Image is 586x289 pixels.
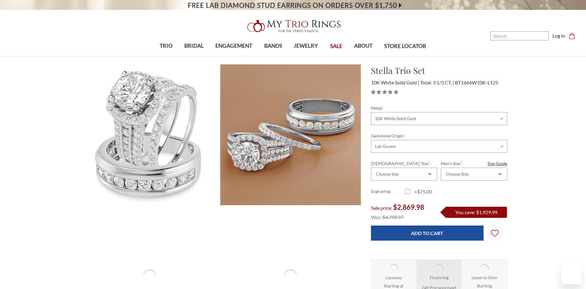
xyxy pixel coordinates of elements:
[154,36,178,56] a: TRIO
[163,56,169,57] button: submenu toggle
[472,274,497,281] strong: Lease to Own
[184,42,204,50] span: BRIDAL
[264,42,282,50] span: BANDS
[324,36,348,56] a: SALE
[330,42,342,50] span: SALE
[215,42,252,50] span: ENGAGEMENT
[244,16,342,36] img: My Trio Rings
[434,263,444,274] img: Affirm
[378,36,432,56] a: STORE LOCATOR
[371,214,381,220] span: Was:
[209,36,258,56] a: ENGAGEMENT
[479,263,490,274] img: Katapult
[405,188,439,195] label: +$75.00
[491,210,499,256] svg: Wish Lists
[455,79,498,85] span: BT1666W10K-L125
[441,160,507,167] label: Men's Size :
[303,56,309,57] button: submenu toggle
[371,188,405,195] label: Engraving:
[569,33,575,39] svg: cart.cart_preview
[388,263,399,274] img: Layaway
[371,160,437,167] label: [DEMOGRAPHIC_DATA]' Size :
[488,160,507,167] a: Size Guide
[371,105,507,111] label: Metal:
[231,56,237,57] button: submenu toggle
[160,42,173,50] span: TRIO
[376,172,399,177] div: Choose Size
[384,42,426,50] span: STORE LOCATOR
[393,203,424,211] span: $2,869.98
[490,31,549,40] input: Search
[371,64,507,77] h1: Stella Trio Set
[258,36,288,56] a: BANDS
[371,226,484,241] input: Add to Cart
[441,168,507,181] div: Combobox
[385,274,402,281] strong: Layaway
[371,168,437,181] div: Combobox
[178,36,209,56] a: BRIDAL
[371,205,392,211] span: Sale price:
[430,274,448,281] strong: Financing
[360,56,366,57] button: submenu toggle
[371,79,419,85] span: 10K White Solid Gold
[569,32,579,39] a: Cart with 0 items
[354,42,373,50] span: ABOUT
[561,264,581,284] iframe: Button to launch messaging window
[294,42,318,50] span: JEWELRY
[382,214,404,220] span: $4,799.97
[371,132,507,139] label: Gemstone Origin:
[446,172,468,177] div: Choose Size
[288,36,324,56] a: JEWELRY
[552,32,565,39] a: Log in
[455,209,497,215] span: You save: $1,929.99
[348,36,378,56] a: ABOUT
[420,79,454,85] span: Total: 3 1/3 CT.
[191,56,197,57] button: submenu toggle
[170,16,416,36] a: My Trio Rings
[487,226,503,241] a: Wish Lists
[270,56,276,57] button: submenu toggle
[220,64,361,205] img: Photo of Stella 3 1/3 ct tw. Lab Grown Round Solitaire Trio Set 10K White Gold [BT1666W-L125]
[79,64,220,205] img: Photo of Stella 3 1/3 ct tw. Lab Grown Round Solitaire Trio Set 10K White Gold [BT1666W-L125]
